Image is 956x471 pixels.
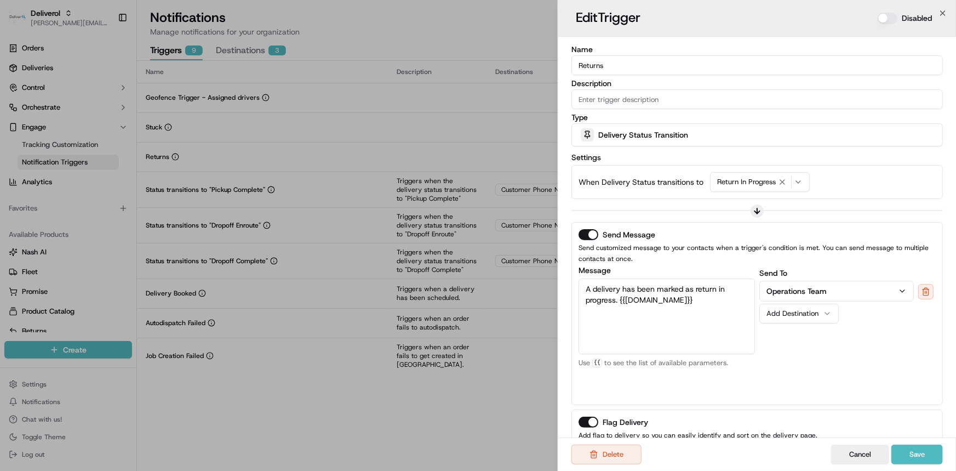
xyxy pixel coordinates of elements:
[11,11,33,33] img: Nash
[571,89,943,109] input: Enter trigger description
[11,143,73,151] div: Past conversations
[579,279,755,354] textarea: A delivery has been marked as return in progress. {{[DOMAIN_NAME]}}
[891,445,943,464] button: Save
[759,268,787,278] label: Send To
[571,152,601,162] label: Settings
[170,140,199,154] button: See all
[34,200,145,208] span: [PERSON_NAME].[PERSON_NAME]
[571,114,943,121] label: Type
[571,80,943,87] label: Description
[11,44,199,61] p: Welcome 👋
[34,170,145,179] span: [PERSON_NAME].[PERSON_NAME]
[49,105,180,116] div: Start new chat
[153,170,176,179] span: [DATE]
[603,231,655,239] label: Send Message
[571,46,943,53] label: Name
[147,170,151,179] span: •
[766,309,823,319] div: Add Destination
[93,246,101,255] div: 💻
[28,71,197,82] input: Got a question? Start typing here...
[11,246,20,255] div: 📗
[11,189,28,207] img: dayle.kruger
[710,172,810,192] button: Return In Progress
[579,242,936,264] p: Send customized message to your contacts when a trigger's condition is met. You can send message ...
[22,245,84,256] span: Knowledge Base
[571,123,943,146] button: Delivery Status Transition
[153,200,176,208] span: [DATE]
[766,286,827,297] p: Operations Team
[717,177,776,187] span: Return In Progress
[11,160,28,177] img: dayle.kruger
[902,13,932,24] label: Disabled
[579,177,703,188] p: When Delivery Status transitions to
[579,430,936,441] p: Add flag to delivery so you can easily identify and sort on the delivery page.
[579,359,755,367] p: Use to see the list of available parameters.
[576,9,640,26] h3: Edit Trigger
[49,116,151,124] div: We're available if you need us!
[7,241,88,260] a: 📗Knowledge Base
[571,445,642,464] button: Delete
[104,245,176,256] span: API Documentation
[23,105,43,124] img: 1724597045416-56b7ee45-8013-43a0-a6f9-03cb97ddad50
[603,418,648,426] label: Flag Delivery
[11,105,31,124] img: 1736555255976-a54dd68f-1ca7-489b-9aae-adbdc363a1c4
[186,108,199,121] button: Start new chat
[598,129,688,140] span: Delivery Status Transition
[831,445,889,464] button: Cancel
[579,266,755,274] label: Message
[760,281,913,301] button: Operations Team
[88,241,180,260] a: 💻API Documentation
[109,272,133,280] span: Pylon
[77,271,133,280] a: Powered byPylon
[571,55,943,75] input: Enter trigger name
[147,200,151,208] span: •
